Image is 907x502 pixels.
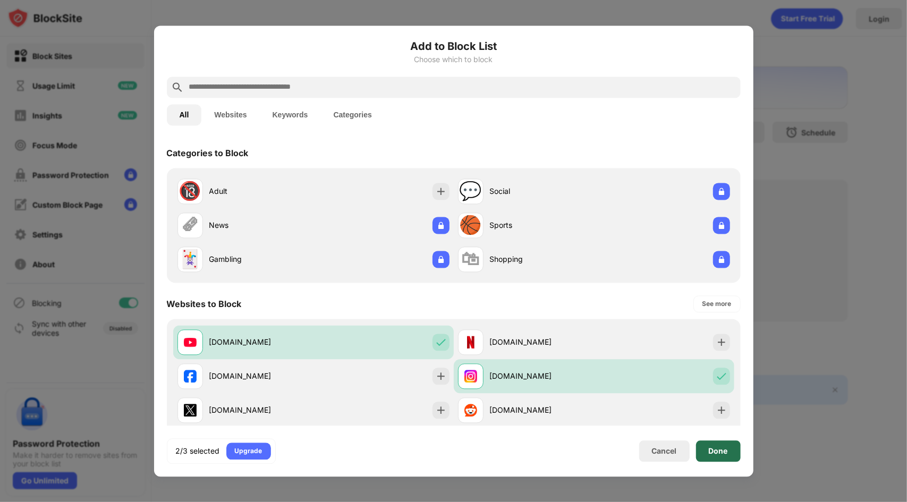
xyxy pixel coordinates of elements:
div: News [209,220,313,231]
div: Shopping [490,254,594,265]
div: 🏀 [460,215,482,236]
img: favicons [184,370,197,382]
div: [DOMAIN_NAME] [209,405,313,416]
div: Social [490,186,594,197]
img: favicons [464,404,477,416]
div: [DOMAIN_NAME] [490,371,594,382]
div: 2/3 selected [176,446,220,456]
div: Categories to Block [167,148,249,158]
button: Categories [321,104,385,125]
img: favicons [184,336,197,348]
div: Done [709,447,728,455]
div: Sports [490,220,594,231]
img: favicons [184,404,197,416]
div: 💬 [460,181,482,202]
div: Websites to Block [167,299,242,309]
div: Gambling [209,254,313,265]
div: Upgrade [235,446,262,456]
div: [DOMAIN_NAME] [209,371,313,382]
div: Cancel [652,447,677,456]
button: All [167,104,202,125]
div: [DOMAIN_NAME] [490,337,594,348]
img: favicons [464,370,477,382]
img: favicons [464,336,477,348]
div: Adult [209,186,313,197]
button: Websites [201,104,259,125]
div: [DOMAIN_NAME] [209,337,313,348]
img: search.svg [171,81,184,93]
div: Choose which to block [167,55,741,64]
div: 🛍 [462,249,480,270]
div: See more [702,299,732,309]
div: 🃏 [179,249,201,270]
button: Keywords [260,104,321,125]
div: 🗞 [181,215,199,236]
div: [DOMAIN_NAME] [490,405,594,416]
h6: Add to Block List [167,38,741,54]
div: 🔞 [179,181,201,202]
